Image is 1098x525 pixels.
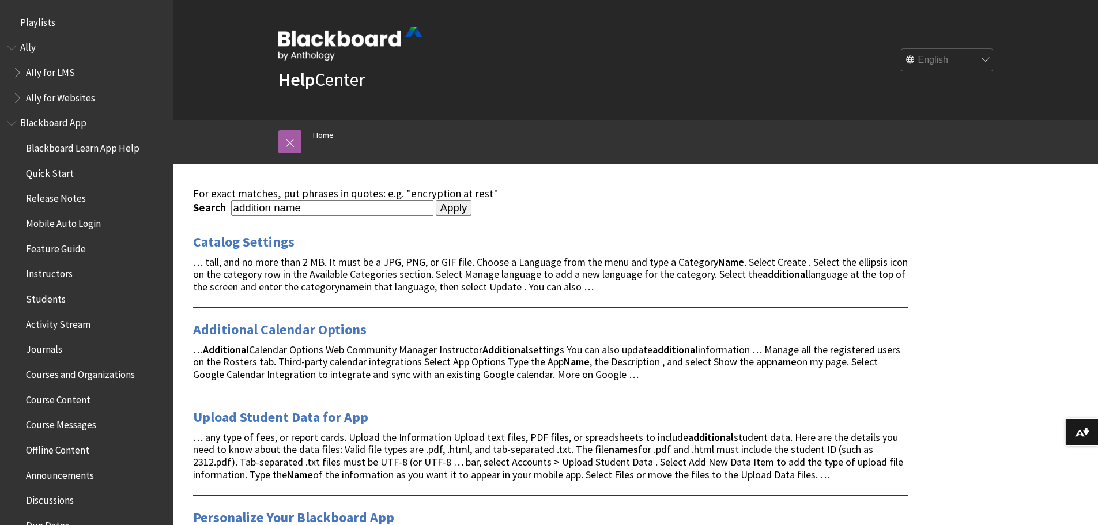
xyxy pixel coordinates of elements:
[193,187,908,200] div: For exact matches, put phrases in quotes: e.g. "encryption at rest"
[772,355,797,368] strong: name
[652,343,698,356] strong: additional
[26,390,90,406] span: Course Content
[718,255,744,269] strong: Name
[20,38,36,54] span: Ally
[763,267,808,281] strong: additional
[26,214,101,229] span: Mobile Auto Login
[26,138,139,154] span: Blackboard Learn App Help
[193,343,900,382] span: … Calendar Options Web Community Manager Instructor settings You can also update information … Ma...
[193,320,367,339] a: Additional Calendar Options
[26,315,90,330] span: Activity Stream
[26,265,73,280] span: Instructors
[193,255,908,294] span: … tall, and no more than 2 MB. It must be a JPG, PNG, or GIF file. Choose a Language from the men...
[193,408,368,426] a: Upload Student Data for App
[26,440,89,456] span: Offline Content
[20,114,86,129] span: Blackboard App
[26,490,74,506] span: Discussions
[26,189,86,205] span: Release Notes
[20,13,55,28] span: Playlists
[26,239,86,255] span: Feature Guide
[26,340,62,356] span: Journals
[26,466,94,481] span: Announcements
[7,13,166,32] nav: Book outline for Playlists
[436,200,472,216] input: Apply
[901,49,994,72] select: Site Language Selector
[26,63,75,78] span: Ally for LMS
[193,233,295,251] a: Catalog Settings
[203,343,249,356] strong: Additional
[278,68,365,91] a: HelpCenter
[193,430,903,481] span: … any type of fees, or report cards. Upload the Information Upload text files, PDF files, or spre...
[564,355,590,368] strong: Name
[26,164,74,179] span: Quick Start
[26,289,66,305] span: Students
[26,365,135,380] span: Courses and Organizations
[26,88,95,104] span: Ally for Websites
[339,280,364,293] strong: name
[26,416,96,431] span: Course Messages
[278,68,315,91] strong: Help
[609,443,638,456] strong: names
[193,201,229,214] label: Search
[287,468,313,481] strong: Name
[482,343,529,356] strong: Additional
[688,430,734,444] strong: additional
[7,38,166,108] nav: Book outline for Anthology Ally Help
[313,128,334,142] a: Home
[278,27,422,61] img: Blackboard by Anthology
